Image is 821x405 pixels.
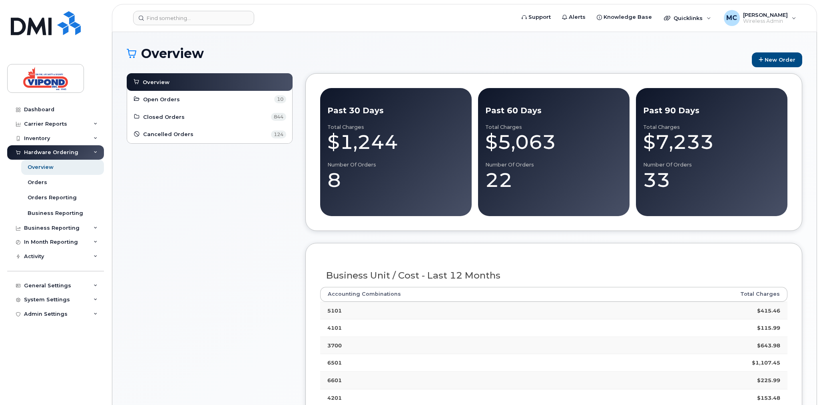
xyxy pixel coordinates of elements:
a: New Order [752,52,802,67]
h1: Overview [127,46,748,60]
div: $1,244 [327,130,464,154]
a: Overview [133,77,287,87]
h3: Business Unit / Cost - Last 12 Months [326,271,782,281]
div: Number of Orders [327,162,464,168]
strong: $643.98 [757,342,780,349]
div: $5,063 [485,130,622,154]
div: 8 [327,168,464,192]
a: Closed Orders 844 [133,112,286,122]
strong: 3700 [327,342,342,349]
div: 33 [643,168,780,192]
strong: $1,107.45 [752,359,780,366]
span: Open Orders [143,96,180,103]
strong: 4101 [327,325,342,331]
a: Cancelled Orders 124 [133,130,286,139]
strong: $225.99 [757,377,780,383]
span: Cancelled Orders [143,130,193,138]
strong: 6501 [327,359,342,366]
div: Past 90 Days [643,105,780,116]
strong: $415.46 [757,307,780,314]
strong: $153.48 [757,395,780,401]
th: Accounting Combinations [320,287,707,301]
div: $7,233 [643,130,780,154]
span: 10 [274,95,286,103]
a: Open Orders 10 [133,94,286,104]
strong: 5101 [327,307,342,314]
span: 124 [271,130,286,138]
strong: 6601 [327,377,342,383]
div: Past 30 Days [327,105,464,116]
div: Number of Orders [485,162,622,168]
div: Number of Orders [643,162,780,168]
span: Closed Orders [143,113,185,121]
div: Total Charges [643,124,780,130]
div: Total Charges [327,124,464,130]
div: Total Charges [485,124,622,130]
div: 22 [485,168,622,192]
span: 844 [271,113,286,121]
span: Overview [143,78,169,86]
strong: $115.99 [757,325,780,331]
th: Total Charges [707,287,787,301]
strong: 4201 [327,395,342,401]
div: Past 60 Days [485,105,622,116]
